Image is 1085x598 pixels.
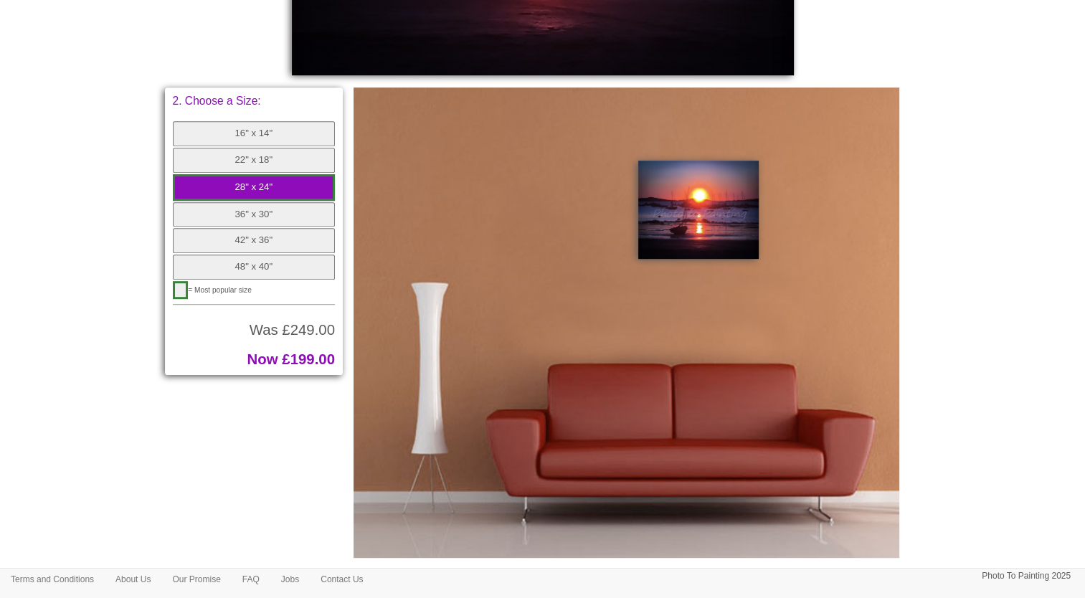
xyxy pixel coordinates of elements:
a: Jobs [270,569,310,590]
button: 48" x 40" [173,255,336,280]
button: 42" x 36" [173,228,336,253]
p: Photo To Painting 2025 [982,569,1071,584]
img: Please click the buttons to see your painting on the wall [354,87,899,557]
img: Painting [638,161,759,259]
span: £199.00 [282,351,335,367]
button: 36" x 30" [173,202,336,227]
span: Was £249.00 [250,322,335,338]
a: Contact Us [310,569,374,590]
span: Now [247,351,278,367]
button: 22" x 18" [173,148,336,173]
button: 16" x 14" [173,121,336,146]
p: 2. Choose a Size: [173,95,336,107]
span: = Most popular size [188,286,252,294]
button: 28" x 24" [173,174,336,201]
a: About Us [105,569,161,590]
a: FAQ [232,569,270,590]
a: Our Promise [161,569,231,590]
